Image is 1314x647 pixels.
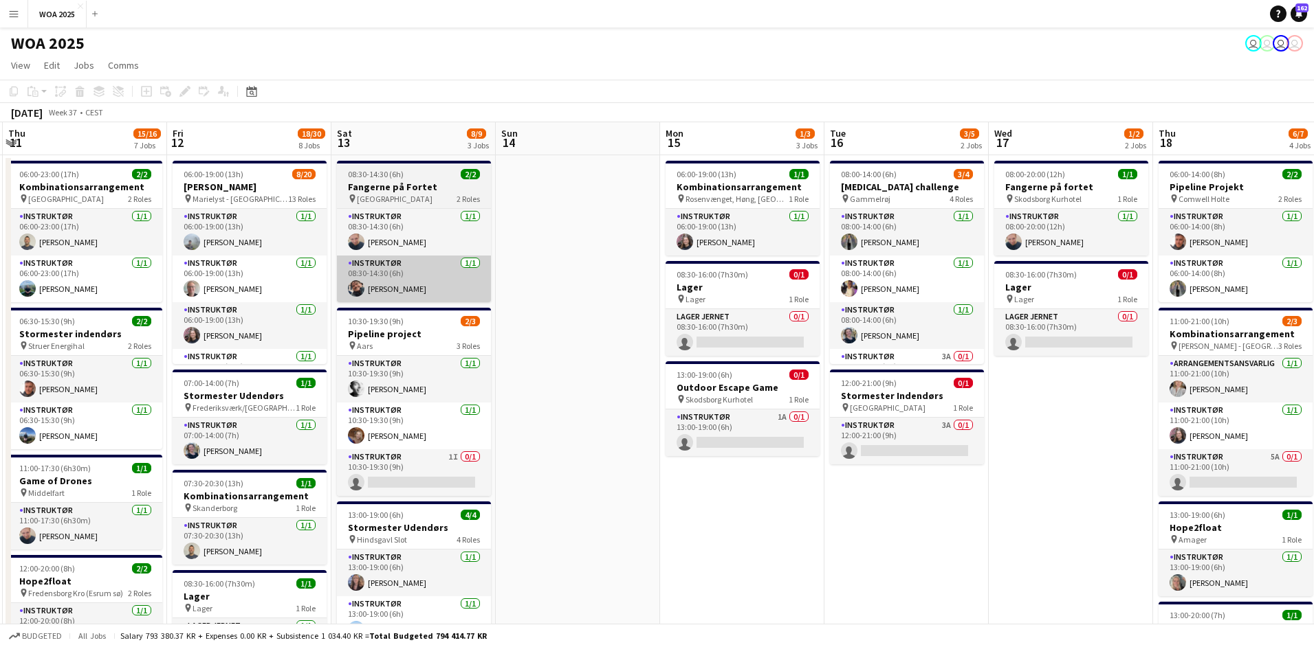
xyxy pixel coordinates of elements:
[994,161,1148,256] app-job-card: 08:00-20:00 (12h)1/1Fangerne på fortet Skodsborg Kurhotel1 RoleInstruktør1/108:00-20:00 (12h)[PER...
[288,194,316,204] span: 13 Roles
[120,631,487,641] div: Salary 793 380.37 KR + Expenses 0.00 KR + Subsistence 1 034.40 KR =
[39,56,65,74] a: Edit
[789,194,809,204] span: 1 Role
[1278,194,1302,204] span: 2 Roles
[1159,181,1313,193] h3: Pipeline Projekt
[337,308,491,496] app-job-card: 10:30-19:30 (9h)2/3Pipeline project Aars3 RolesInstruktør1/110:30-19:30 (9h)[PERSON_NAME]Instrukt...
[1295,3,1308,12] span: 162
[337,449,491,496] app-card-role: Instruktør1I0/110:30-19:30 (9h)
[337,181,491,193] h3: Fangerne på Fortet
[1159,501,1313,596] app-job-card: 13:00-19:00 (6h)1/1Hope2float Amager1 RoleInstruktør1/113:00-19:00 (6h)[PERSON_NAME]
[357,341,373,351] span: Aars
[666,261,820,356] app-job-card: 08:30-16:00 (7h30m)0/1Lager Lager1 RoleLager Jernet0/108:30-16:00 (7h30m)
[789,269,809,280] span: 0/1
[296,478,316,488] span: 1/1
[128,341,151,351] span: 2 Roles
[337,596,491,643] app-card-role: Instruktør1/113:00-19:00 (6h)[PERSON_NAME]
[1259,35,1275,52] app-user-avatar: Bettina Madsen
[830,418,984,464] app-card-role: Instruktør3A0/112:00-21:00 (9h)
[789,169,809,179] span: 1/1
[132,563,151,574] span: 2/2
[789,370,809,380] span: 0/1
[1159,256,1313,302] app-card-role: Instruktør1/106:00-14:00 (8h)[PERSON_NAME]
[992,135,1012,150] span: 17
[8,256,162,302] app-card-role: Instruktør1/106:00-23:00 (17h)[PERSON_NAME]
[348,169,404,179] span: 08:30-14:30 (6h)
[184,478,243,488] span: 07:30-20:30 (13h)
[666,361,820,456] app-job-card: 13:00-19:00 (6h)0/1Outdoor Escape Game Skodsborg Kurhotel1 RoleInstruktør1A0/113:00-19:00 (6h)
[830,209,984,256] app-card-role: Instruktør1/108:00-14:00 (6h)[PERSON_NAME]
[850,402,926,413] span: [GEOGRAPHIC_DATA]
[841,169,897,179] span: 08:00-14:00 (6h)
[8,455,162,549] app-job-card: 11:00-17:30 (6h30m)1/1Game of Drones Middelfart1 RoleInstruktør1/111:00-17:30 (6h30m)[PERSON_NAME]
[357,534,407,545] span: Hindsgavl Slot
[467,128,486,139] span: 8/9
[128,588,151,598] span: 2 Roles
[1117,194,1137,204] span: 1 Role
[789,294,809,304] span: 1 Role
[8,328,162,340] h3: Stormester indendørs
[1282,610,1302,620] span: 1/1
[28,194,104,204] span: [GEOGRAPHIC_DATA]
[994,127,1012,139] span: Wed
[1005,269,1077,280] span: 08:30-16:00 (7h30m)
[296,503,316,513] span: 1 Role
[296,402,316,413] span: 1 Role
[193,194,288,204] span: Marielyst - [GEOGRAPHIC_DATA]
[173,370,327,464] app-job-card: 07:00-14:00 (7h)1/1Stormester Udendørs Frederiksværk/[GEOGRAPHIC_DATA]1 RoleInstruktør1/107:00-14...
[830,302,984,349] app-card-role: Instruktør1/108:00-14:00 (6h)[PERSON_NAME]
[132,316,151,326] span: 2/2
[457,341,480,351] span: 3 Roles
[173,389,327,402] h3: Stormester Udendørs
[102,56,144,74] a: Comms
[1282,316,1302,326] span: 2/3
[994,261,1148,356] app-job-card: 08:30-16:00 (7h30m)0/1Lager Lager1 RoleLager Jernet0/108:30-16:00 (7h30m)
[954,169,973,179] span: 3/4
[7,628,64,644] button: Budgeted
[666,161,820,256] div: 06:00-19:00 (13h)1/1Kombinationsarrangement Rosenvænget, Høng, [GEOGRAPHIC_DATA]1 RoleInstruktør1...
[468,140,489,150] div: 3 Jobs
[19,169,79,179] span: 06:00-23:00 (17h)
[954,378,973,388] span: 0/1
[1005,169,1065,179] span: 08:00-20:00 (12h)
[1159,161,1313,302] div: 06:00-14:00 (8h)2/2Pipeline Projekt Comwell Holte2 RolesInstruktør1/106:00-14:00 (8h)[PERSON_NAME...
[961,140,982,150] div: 2 Jobs
[296,578,316,589] span: 1/1
[1117,294,1137,304] span: 1 Role
[108,59,139,71] span: Comms
[296,378,316,388] span: 1/1
[830,389,984,402] h3: Stormester Indendørs
[8,503,162,549] app-card-role: Instruktør1/111:00-17:30 (6h30m)[PERSON_NAME]
[1159,209,1313,256] app-card-role: Instruktør1/106:00-14:00 (8h)[PERSON_NAME]
[501,127,518,139] span: Sun
[337,521,491,534] h3: Stormester Udendørs
[1159,521,1313,534] h3: Hope2float
[173,518,327,565] app-card-role: Instruktør1/107:30-20:30 (13h)[PERSON_NAME]
[173,490,327,502] h3: Kombinationsarrangement
[1179,341,1278,351] span: [PERSON_NAME] - [GEOGRAPHIC_DATA]
[960,128,979,139] span: 3/5
[666,409,820,456] app-card-role: Instruktør1A0/113:00-19:00 (6h)
[686,294,705,304] span: Lager
[28,341,85,351] span: Struer Energihal
[8,475,162,487] h3: Game of Drones
[22,631,62,641] span: Budgeted
[19,563,75,574] span: 12:00-20:00 (8h)
[1291,5,1307,22] a: 162
[193,603,212,613] span: Lager
[28,1,87,27] button: WOA 2025
[1179,194,1229,204] span: Comwell Holte
[337,127,352,139] span: Sat
[666,381,820,394] h3: Outdoor Escape Game
[1124,128,1143,139] span: 1/2
[132,169,151,179] span: 2/2
[348,510,404,520] span: 13:00-19:00 (6h)
[1159,127,1176,139] span: Thu
[666,181,820,193] h3: Kombinationsarrangement
[1179,534,1207,545] span: Amager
